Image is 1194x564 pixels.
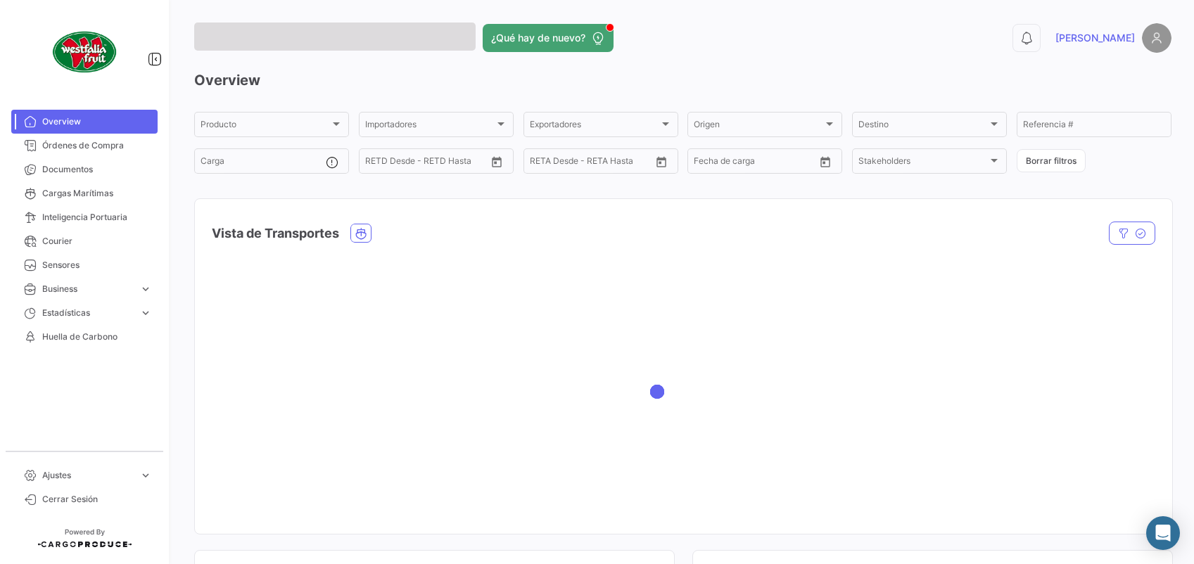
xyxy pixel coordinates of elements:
[11,110,158,134] a: Overview
[858,122,988,132] span: Destino
[42,211,152,224] span: Inteligencia Portuaria
[694,158,719,168] input: Desde
[1055,31,1135,45] span: [PERSON_NAME]
[212,224,339,243] h4: Vista de Transportes
[491,31,585,45] span: ¿Qué hay de nuevo?
[565,158,623,168] input: Hasta
[11,181,158,205] a: Cargas Marítimas
[42,469,134,482] span: Ajustes
[365,158,390,168] input: Desde
[1142,23,1171,53] img: placeholder-user.png
[1146,516,1180,550] div: Abrir Intercom Messenger
[139,307,152,319] span: expand_more
[815,151,836,172] button: Open calendar
[400,158,458,168] input: Hasta
[11,205,158,229] a: Inteligencia Portuaria
[11,229,158,253] a: Courier
[42,115,152,128] span: Overview
[486,151,507,172] button: Open calendar
[530,158,555,168] input: Desde
[201,122,330,132] span: Producto
[1017,149,1086,172] button: Borrar filtros
[42,163,152,176] span: Documentos
[194,70,1171,90] h3: Overview
[42,493,152,506] span: Cerrar Sesión
[42,259,152,271] span: Sensores
[42,283,134,295] span: Business
[42,187,152,200] span: Cargas Marítimas
[139,469,152,482] span: expand_more
[11,158,158,181] a: Documentos
[530,122,659,132] span: Exportadores
[483,24,614,52] button: ¿Qué hay de nuevo?
[11,134,158,158] a: Órdenes de Compra
[11,325,158,349] a: Huella de Carbono
[49,17,120,87] img: client-50.png
[729,158,787,168] input: Hasta
[858,158,988,168] span: Stakeholders
[651,151,672,172] button: Open calendar
[42,139,152,152] span: Órdenes de Compra
[42,235,152,248] span: Courier
[365,122,495,132] span: Importadores
[11,253,158,277] a: Sensores
[694,122,823,132] span: Origen
[139,283,152,295] span: expand_more
[42,331,152,343] span: Huella de Carbono
[42,307,134,319] span: Estadísticas
[351,224,371,242] button: Ocean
